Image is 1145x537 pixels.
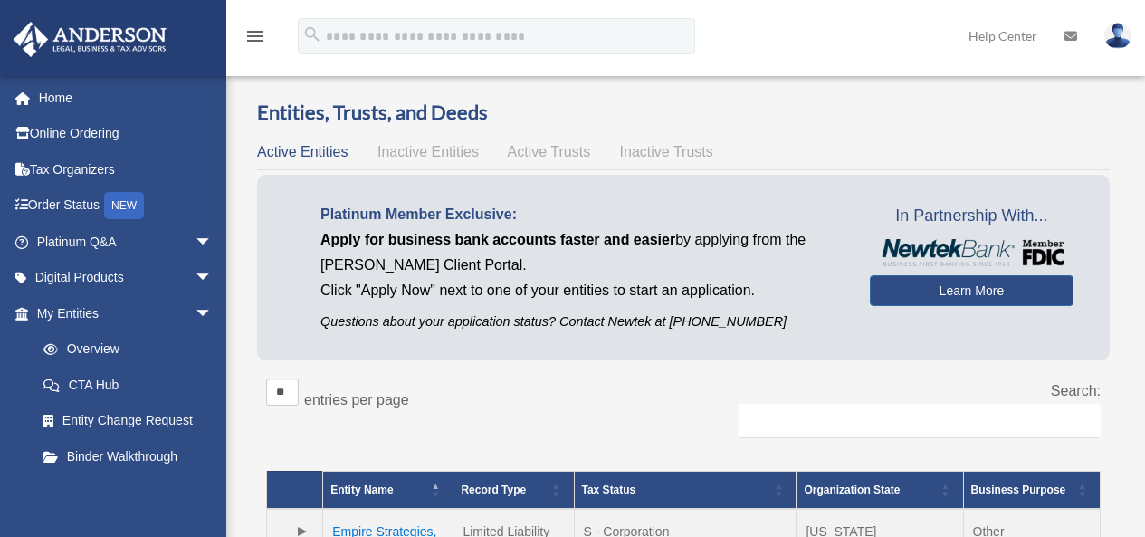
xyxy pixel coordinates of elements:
i: search [302,24,322,44]
th: Entity Name: Activate to invert sorting [323,471,453,509]
label: entries per page [304,392,409,408]
span: Apply for business bank accounts faster and easier [320,232,675,247]
div: NEW [104,192,144,219]
a: My Entitiesarrow_drop_down [13,295,231,331]
span: Active Entities [257,144,348,159]
a: Tax Organizers [13,151,240,187]
a: menu [244,32,266,47]
a: CTA Hub [25,367,231,403]
a: Order StatusNEW [13,187,240,225]
th: Organization State: Activate to sort [797,471,963,509]
p: Platinum Member Exclusive: [320,202,843,227]
p: by applying from the [PERSON_NAME] Client Portal. [320,227,843,278]
span: Tax Status [582,484,636,496]
a: Entity Change Request [25,403,231,439]
a: Platinum Q&Aarrow_drop_down [13,224,240,260]
i: menu [244,25,266,47]
span: arrow_drop_down [195,224,231,261]
a: Home [13,80,240,116]
th: Tax Status: Activate to sort [574,471,797,509]
span: Inactive Entities [377,144,479,159]
span: Record Type [461,484,526,496]
span: Organization State [804,484,900,496]
span: Business Purpose [971,484,1066,496]
span: arrow_drop_down [195,295,231,332]
h3: Entities, Trusts, and Deeds [257,99,1110,127]
p: Questions about your application status? Contact Newtek at [PHONE_NUMBER] [320,311,843,333]
span: In Partnership With... [870,202,1073,231]
p: Click "Apply Now" next to one of your entities to start an application. [320,278,843,303]
a: Learn More [870,275,1073,306]
img: User Pic [1104,23,1131,49]
a: Binder Walkthrough [25,438,231,475]
span: Active Trusts [508,144,591,159]
img: Anderson Advisors Platinum Portal [8,22,172,57]
a: Overview [25,331,222,368]
label: Search: [1051,383,1101,398]
a: Digital Productsarrow_drop_down [13,260,240,296]
th: Record Type: Activate to sort [453,471,574,509]
span: Inactive Trusts [620,144,713,159]
th: Business Purpose: Activate to sort [963,471,1100,509]
a: Online Ordering [13,116,240,152]
span: Entity Name [330,484,393,496]
span: arrow_drop_down [195,260,231,297]
img: NewtekBankLogoSM.png [879,239,1064,266]
a: My Blueprint [25,475,231,511]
